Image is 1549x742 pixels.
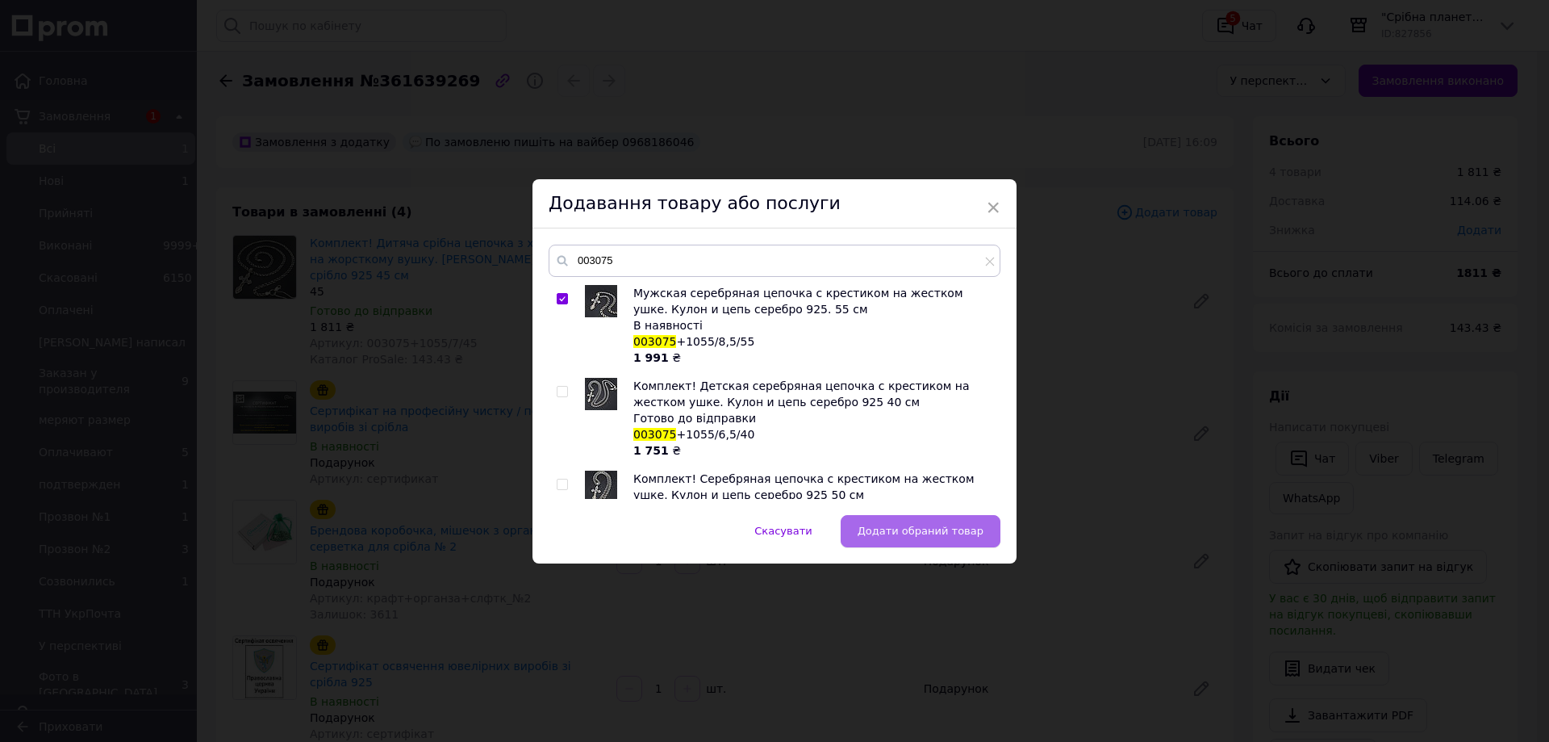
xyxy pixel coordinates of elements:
div: ₴ [633,350,992,366]
span: 003075 [633,335,676,348]
img: Комплект! Детская серебряная цепочка с крестиком на жестком ушке. Кулон и цепь серебро 925 40 см [585,378,617,410]
input: Пошук за товарами та послугами [549,245,1000,277]
button: Скасувати [737,515,829,547]
div: ₴ [633,442,992,459]
span: +1055/6,5/40 [676,428,754,441]
div: Додавання товару або послуги [532,179,1017,228]
span: Додати обраний товар [858,525,983,537]
img: Мужская серебряная цепочка с крестиком на жестком ушке. Кулон и цепь серебро 925. 55 см [585,285,617,317]
img: Комплект! Серебряная цепочка с крестиком на жестком ушке. Кулон и цепь серебро 925 50 см [585,471,617,503]
span: +1055/8,5/55 [676,335,754,348]
span: Мужская серебряная цепочка с крестиком на жестком ушке. Кулон и цепь серебро 925. 55 см [633,287,963,316]
div: В наявності [633,317,992,333]
b: 1 991 [633,351,669,364]
span: 003075 [633,428,676,441]
b: 1 751 [633,444,669,457]
span: × [986,194,1000,221]
span: Комплект! Детская серебряная цепочка с крестиком на жестком ушке. Кулон и цепь серебро 925 40 см [633,379,970,409]
span: Комплект! Серебряная цепочка с крестиком на жестком ушке. Кулон и цепь серебро 925 50 см [633,472,974,501]
button: Додати обраний товар [841,515,1000,547]
span: Скасувати [754,525,812,537]
div: Готово до відправки [633,410,992,426]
